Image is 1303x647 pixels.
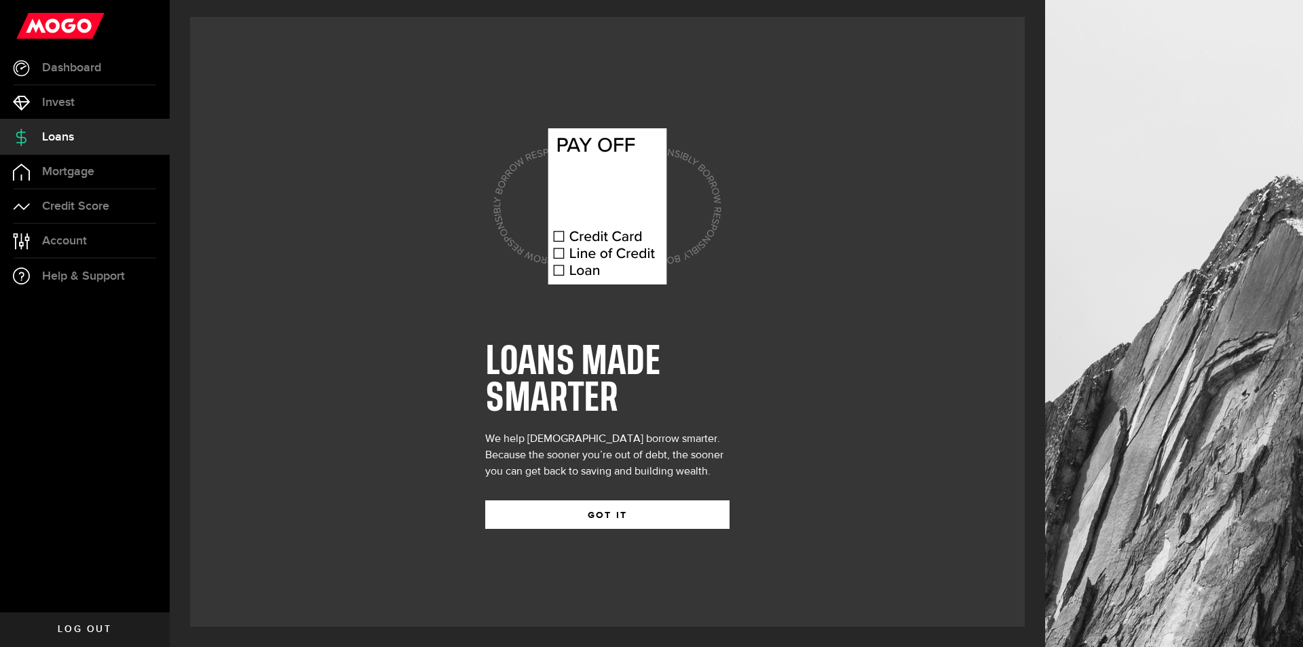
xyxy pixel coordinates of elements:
span: Log out [58,625,111,634]
span: Credit Score [42,200,109,212]
h1: LOANS MADE SMARTER [485,344,730,418]
span: Help & Support [42,270,125,282]
span: Invest [42,96,75,109]
span: Dashboard [42,62,101,74]
div: We help [DEMOGRAPHIC_DATA] borrow smarter. Because the sooner you’re out of debt, the sooner you ... [485,431,730,480]
span: Mortgage [42,166,94,178]
span: Account [42,235,87,247]
button: GOT IT [485,500,730,529]
span: Loans [42,131,74,143]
